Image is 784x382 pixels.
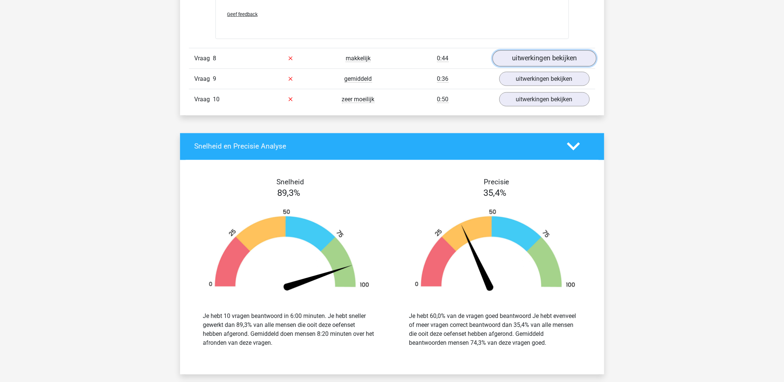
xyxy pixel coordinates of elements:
span: 0:36 [437,75,449,83]
a: uitwerkingen bekijken [499,72,590,86]
span: Geef feedback [227,12,258,17]
span: Vraag [195,74,213,83]
span: makkelijk [346,55,371,62]
span: 89,3% [278,188,301,198]
div: Je hebt 10 vragen beantwoord in 6:00 minuten. Je hebt sneller gewerkt dan 89,3% van alle mensen d... [203,312,375,348]
span: gemiddeld [345,75,372,83]
span: Vraag [195,54,213,63]
span: 9 [213,75,217,82]
img: 89.5aedc6aefd8c.png [197,209,381,294]
img: 35.40f4675ce624.png [403,209,587,294]
span: 8 [213,55,217,62]
span: 0:50 [437,96,449,103]
span: 10 [213,96,220,103]
a: uitwerkingen bekijken [499,92,590,106]
div: Je hebt 60,0% van de vragen goed beantwoord Je hebt evenveel of meer vragen correct beantwoord da... [409,312,581,348]
h4: Snelheid [195,178,387,187]
span: zeer moeilijk [342,96,375,103]
h4: Precisie [401,178,593,187]
a: uitwerkingen bekijken [492,50,596,67]
span: Vraag [195,95,213,104]
span: 35,4% [484,188,507,198]
span: 0:44 [437,55,449,62]
h4: Snelheid en Precisie Analyse [195,142,556,151]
